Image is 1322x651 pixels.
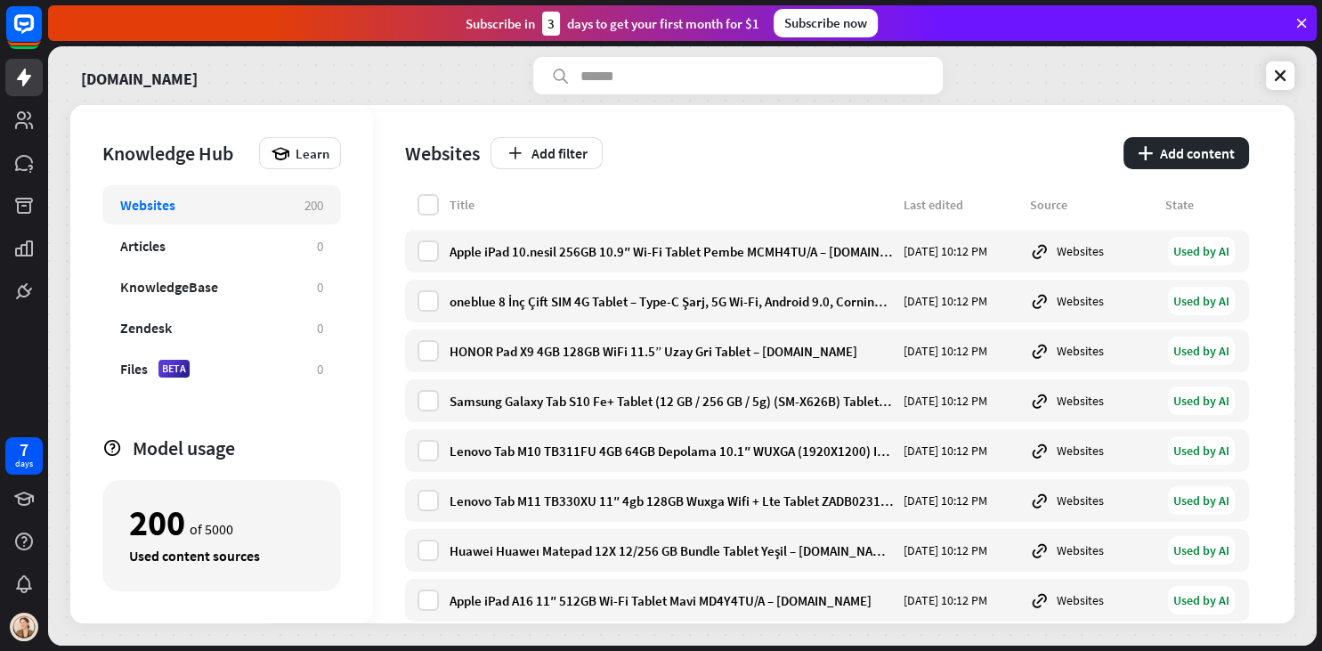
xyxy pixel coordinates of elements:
[317,361,323,378] div: 0
[1030,441,1155,460] div: Websites
[1138,146,1153,160] i: plus
[542,12,560,36] div: 3
[450,197,893,213] div: Title
[133,435,341,460] div: Model usage
[129,547,314,565] div: Used content sources
[450,243,893,260] div: Apple iPad 10.nesil 256GB 10.9″ Wi-Fi Tablet Pembe MCMH4TU/A – [DOMAIN_NAME]
[1168,387,1235,415] div: Used by AI
[317,320,323,337] div: 0
[120,237,166,255] div: Articles
[15,458,33,470] div: days
[1168,536,1235,565] div: Used by AI
[1168,237,1235,265] div: Used by AI
[1030,541,1155,560] div: Websites
[1030,491,1155,510] div: Websites
[450,443,893,460] div: Lenovo Tab M10 TB311FU 4GB 64GB Depolama 10.1″ WUXGA (1920X1200) IPS IP52 Android Tablet – ZAEK00...
[296,145,329,162] span: Learn
[1168,436,1235,465] div: Used by AI
[14,7,68,61] button: Open LiveChat chat widget
[774,9,878,37] div: Subscribe now
[450,393,893,410] div: Samsung Galaxy Tab S10 Fe+ Tablet (12 GB / 256 GB / 5g) (SM-X626B) Tablet-Graphite – [DOMAIN_NAME]
[81,57,198,94] a: [DOMAIN_NAME]
[904,343,1019,359] div: [DATE] 10:12 PM
[904,592,1019,608] div: [DATE] 10:12 PM
[102,141,250,166] div: Knowledge Hub
[120,278,218,296] div: KnowledgeBase
[450,492,893,509] div: Lenovo Tab M11 TB330XU 11″ 4gb 128GB Wuxga Wifi + Lte Tablet ZADB0231TR Lenovo Tab Pen Hediye (Si...
[317,279,323,296] div: 0
[129,508,185,538] div: 200
[5,437,43,475] a: 7 days
[904,197,1019,213] div: Last edited
[304,197,323,214] div: 200
[158,360,190,378] div: BETA
[1030,590,1155,610] div: Websites
[904,542,1019,558] div: [DATE] 10:12 PM
[1030,291,1155,311] div: Websites
[1168,337,1235,365] div: Used by AI
[20,442,28,458] div: 7
[405,141,480,166] div: Websites
[1030,241,1155,261] div: Websites
[120,196,175,214] div: Websites
[904,492,1019,509] div: [DATE] 10:12 PM
[317,238,323,255] div: 0
[1165,197,1237,213] div: State
[1030,341,1155,361] div: Websites
[1168,486,1235,515] div: Used by AI
[466,12,759,36] div: Subscribe in days to get your first month for $1
[904,293,1019,309] div: [DATE] 10:12 PM
[450,343,893,360] div: HONOR Pad X9 4GB 128GB WiFi 11.5” Uzay Gri Tablet – [DOMAIN_NAME]
[120,319,172,337] div: Zendesk
[1030,197,1155,213] div: Source
[904,443,1019,459] div: [DATE] 10:12 PM
[1168,287,1235,315] div: Used by AI
[904,393,1019,409] div: [DATE] 10:12 PM
[450,592,893,609] div: Apple iPad A16 11″ 512GB Wi-Fi Tablet Mavi MD4Y4TU/A – [DOMAIN_NAME]
[120,360,148,378] div: Files
[450,542,893,559] div: Huawei Huaweı Matepad 12X 12/256 GB Bundle Tablet Yeşil – [DOMAIN_NAME]
[450,293,893,310] div: oneblue 8 İnç Çift SIM 4G Tablet – Type-C Şarj, 5G Wi-Fi, Android 9.0, Corning Gorilla Cam,[MEDIC...
[491,137,603,169] button: Add filter
[904,243,1019,259] div: [DATE] 10:12 PM
[1030,391,1155,411] div: Websites
[1123,137,1249,169] button: plusAdd content
[1168,586,1235,614] div: Used by AI
[129,508,314,538] div: of 5000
